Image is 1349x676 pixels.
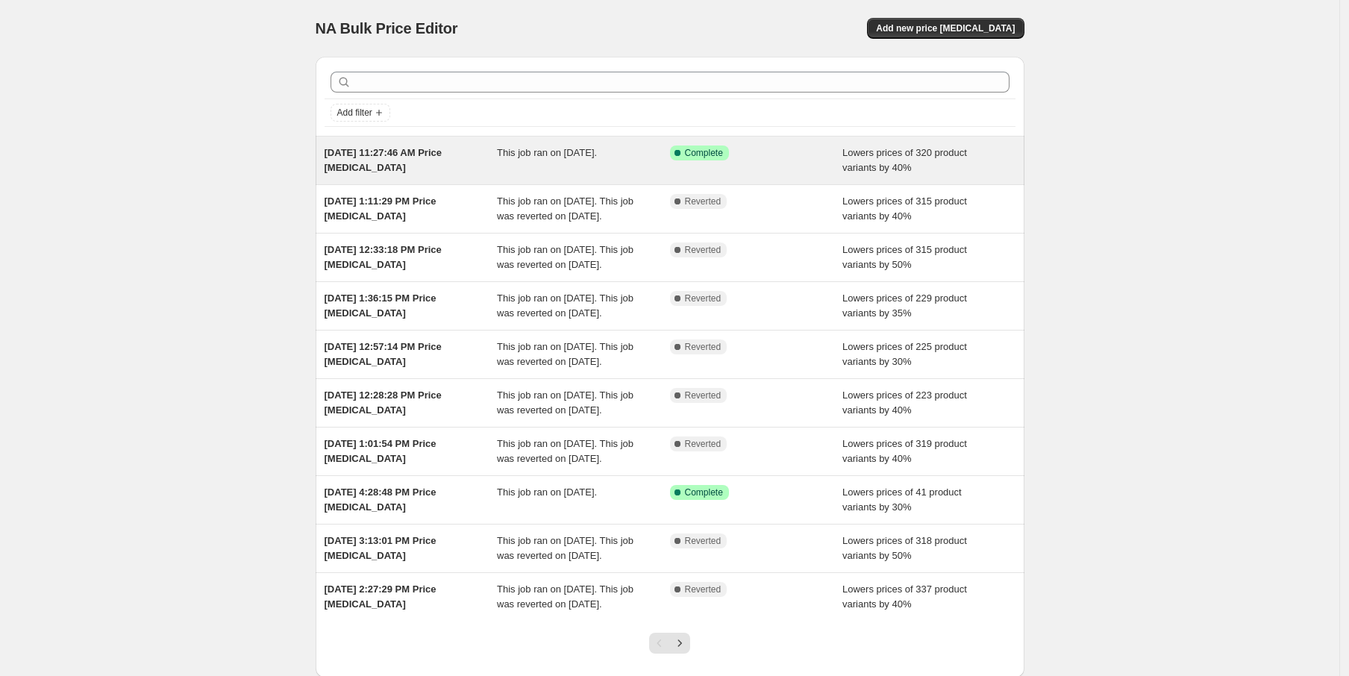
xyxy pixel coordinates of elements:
[685,244,722,256] span: Reverted
[685,341,722,353] span: Reverted
[842,389,967,416] span: Lowers prices of 223 product variants by 40%
[325,583,436,610] span: [DATE] 2:27:29 PM Price [MEDICAL_DATA]
[325,389,442,416] span: [DATE] 12:28:28 PM Price [MEDICAL_DATA]
[497,535,633,561] span: This job ran on [DATE]. This job was reverted on [DATE].
[497,195,633,222] span: This job ran on [DATE]. This job was reverted on [DATE].
[325,438,436,464] span: [DATE] 1:01:54 PM Price [MEDICAL_DATA]
[325,535,436,561] span: [DATE] 3:13:01 PM Price [MEDICAL_DATA]
[685,535,722,547] span: Reverted
[325,486,436,513] span: [DATE] 4:28:48 PM Price [MEDICAL_DATA]
[497,389,633,416] span: This job ran on [DATE]. This job was reverted on [DATE].
[497,147,597,158] span: This job ran on [DATE].
[842,244,967,270] span: Lowers prices of 315 product variants by 50%
[685,292,722,304] span: Reverted
[497,438,633,464] span: This job ran on [DATE]. This job was reverted on [DATE].
[497,244,633,270] span: This job ran on [DATE]. This job was reverted on [DATE].
[876,22,1015,34] span: Add new price [MEDICAL_DATA]
[842,147,967,173] span: Lowers prices of 320 product variants by 40%
[331,104,390,122] button: Add filter
[316,20,458,37] span: NA Bulk Price Editor
[325,341,442,367] span: [DATE] 12:57:14 PM Price [MEDICAL_DATA]
[337,107,372,119] span: Add filter
[497,486,597,498] span: This job ran on [DATE].
[685,583,722,595] span: Reverted
[842,195,967,222] span: Lowers prices of 315 product variants by 40%
[842,486,962,513] span: Lowers prices of 41 product variants by 30%
[685,195,722,207] span: Reverted
[497,341,633,367] span: This job ran on [DATE]. This job was reverted on [DATE].
[842,535,967,561] span: Lowers prices of 318 product variants by 50%
[325,195,436,222] span: [DATE] 1:11:29 PM Price [MEDICAL_DATA]
[325,292,436,319] span: [DATE] 1:36:15 PM Price [MEDICAL_DATA]
[842,292,967,319] span: Lowers prices of 229 product variants by 35%
[325,147,442,173] span: [DATE] 11:27:46 AM Price [MEDICAL_DATA]
[669,633,690,654] button: Next
[685,147,723,159] span: Complete
[842,583,967,610] span: Lowers prices of 337 product variants by 40%
[842,438,967,464] span: Lowers prices of 319 product variants by 40%
[867,18,1024,39] button: Add new price [MEDICAL_DATA]
[685,486,723,498] span: Complete
[685,438,722,450] span: Reverted
[325,244,442,270] span: [DATE] 12:33:18 PM Price [MEDICAL_DATA]
[685,389,722,401] span: Reverted
[649,633,690,654] nav: Pagination
[497,583,633,610] span: This job ran on [DATE]. This job was reverted on [DATE].
[842,341,967,367] span: Lowers prices of 225 product variants by 30%
[497,292,633,319] span: This job ran on [DATE]. This job was reverted on [DATE].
